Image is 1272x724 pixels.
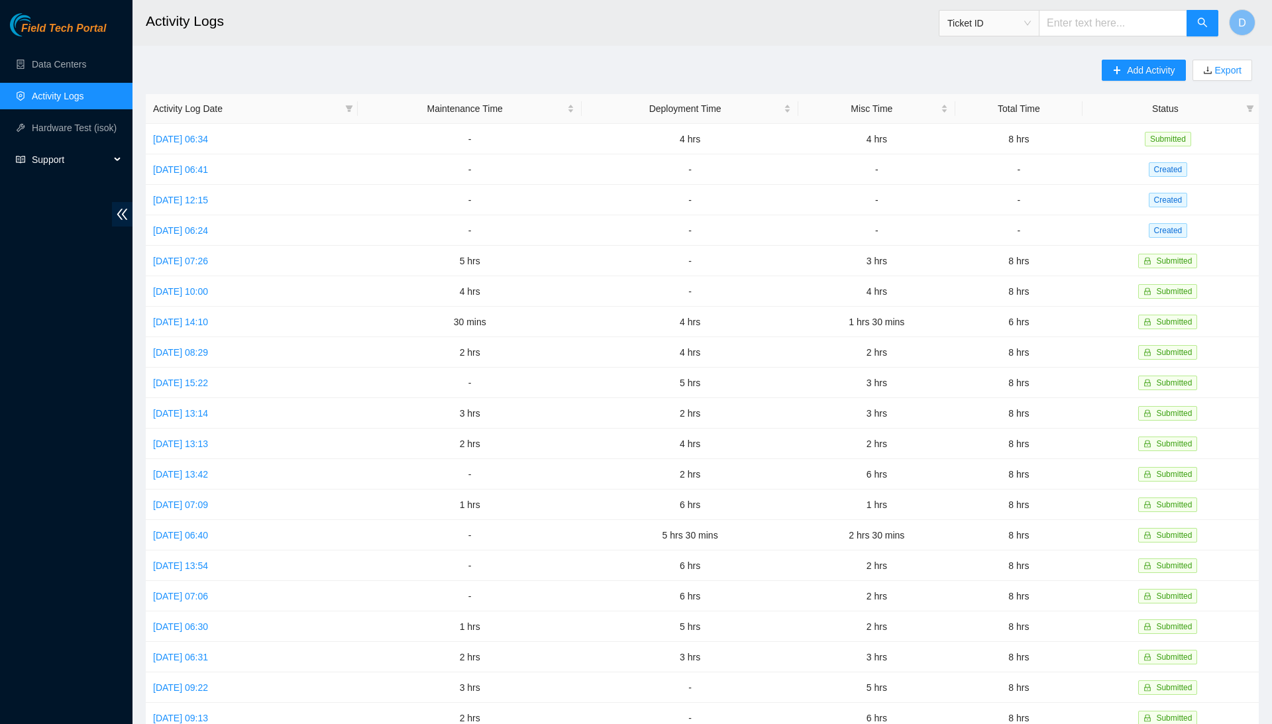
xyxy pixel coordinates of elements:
[582,368,798,398] td: 5 hrs
[582,520,798,550] td: 5 hrs 30 mins
[582,459,798,490] td: 2 hrs
[1156,592,1192,601] span: Submitted
[153,408,208,419] a: [DATE] 13:14
[153,225,208,236] a: [DATE] 06:24
[582,276,798,307] td: -
[1156,378,1192,388] span: Submitted
[798,368,955,398] td: 3 hrs
[1156,409,1192,418] span: Submitted
[1143,440,1151,448] span: lock
[582,550,798,581] td: 6 hrs
[955,672,1083,703] td: 8 hrs
[798,398,955,429] td: 3 hrs
[1246,105,1254,113] span: filter
[798,581,955,611] td: 2 hrs
[955,185,1083,215] td: -
[153,286,208,297] a: [DATE] 10:00
[582,246,798,276] td: -
[1143,653,1151,661] span: lock
[1143,623,1151,631] span: lock
[1156,348,1192,357] span: Submitted
[1143,684,1151,692] span: lock
[798,246,955,276] td: 3 hrs
[358,672,582,703] td: 3 hrs
[582,337,798,368] td: 4 hrs
[798,337,955,368] td: 2 hrs
[1143,592,1151,600] span: lock
[1143,531,1151,539] span: lock
[358,276,582,307] td: 4 hrs
[1156,531,1192,540] span: Submitted
[1090,101,1241,116] span: Status
[798,215,955,246] td: -
[153,469,208,480] a: [DATE] 13:42
[358,124,582,154] td: -
[358,550,582,581] td: -
[10,24,106,41] a: Akamai TechnologiesField Tech Portal
[582,215,798,246] td: -
[1143,287,1151,295] span: lock
[153,499,208,510] a: [DATE] 07:09
[582,124,798,154] td: 4 hrs
[1156,500,1192,509] span: Submitted
[955,307,1083,337] td: 6 hrs
[582,429,798,459] td: 4 hrs
[21,23,106,35] span: Field Tech Portal
[1112,66,1122,76] span: plus
[1145,132,1191,146] span: Submitted
[582,581,798,611] td: 6 hrs
[153,652,208,662] a: [DATE] 06:31
[358,429,582,459] td: 2 hrs
[582,398,798,429] td: 2 hrs
[1127,63,1175,78] span: Add Activity
[343,99,356,119] span: filter
[1156,470,1192,479] span: Submitted
[955,94,1083,124] th: Total Time
[1156,683,1192,692] span: Submitted
[1197,17,1208,30] span: search
[32,91,84,101] a: Activity Logs
[1143,379,1151,387] span: lock
[358,307,582,337] td: 30 mins
[1156,287,1192,296] span: Submitted
[1039,10,1187,36] input: Enter text here...
[16,155,25,164] span: read
[153,713,208,723] a: [DATE] 09:13
[32,123,117,133] a: Hardware Test (isok)
[1244,99,1257,119] span: filter
[798,642,955,672] td: 3 hrs
[32,59,86,70] a: Data Centers
[955,581,1083,611] td: 8 hrs
[153,560,208,571] a: [DATE] 13:54
[1143,470,1151,478] span: lock
[345,105,353,113] span: filter
[955,611,1083,642] td: 8 hrs
[1143,348,1151,356] span: lock
[358,520,582,550] td: -
[798,185,955,215] td: -
[358,611,582,642] td: 1 hrs
[153,439,208,449] a: [DATE] 13:13
[358,337,582,368] td: 2 hrs
[798,154,955,185] td: -
[358,246,582,276] td: 5 hrs
[153,317,208,327] a: [DATE] 14:10
[1203,66,1212,76] span: download
[153,347,208,358] a: [DATE] 08:29
[955,154,1083,185] td: -
[1149,193,1188,207] span: Created
[955,520,1083,550] td: 8 hrs
[358,490,582,520] td: 1 hrs
[1156,713,1192,723] span: Submitted
[1143,318,1151,326] span: lock
[358,642,582,672] td: 2 hrs
[153,164,208,175] a: [DATE] 06:41
[955,215,1083,246] td: -
[582,611,798,642] td: 5 hrs
[153,101,340,116] span: Activity Log Date
[1149,223,1188,238] span: Created
[153,378,208,388] a: [DATE] 15:22
[112,202,132,227] span: double-left
[955,429,1083,459] td: 8 hrs
[955,550,1083,581] td: 8 hrs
